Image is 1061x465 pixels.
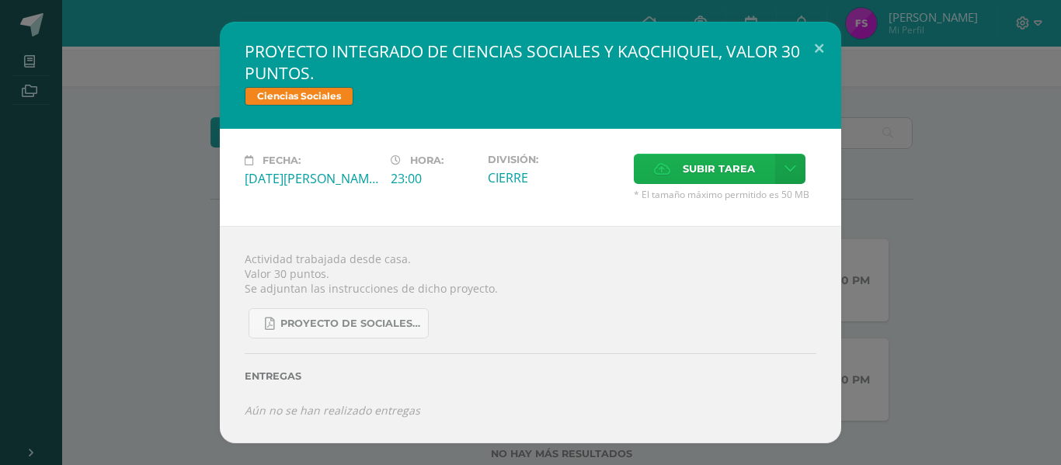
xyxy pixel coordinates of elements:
h2: PROYECTO INTEGRADO DE CIENCIAS SOCIALES Y KAQCHIQUEL, VALOR 30 PUNTOS. [245,40,816,84]
div: [DATE][PERSON_NAME] [245,170,378,187]
span: * El tamaño máximo permitido es 50 MB [634,188,816,201]
span: Fecha: [263,154,301,166]
div: Actividad trabajada desde casa. Valor 30 puntos. Se adjuntan las instrucciones de dicho proyecto. [220,226,841,442]
span: Hora: [410,154,444,166]
a: Proyecto de Sociales y Kaqchikel_3ra. Unidad (1).pdf [249,308,429,338]
label: Entregas [245,370,816,382]
span: Ciencias Sociales [245,87,353,106]
span: Proyecto de Sociales y Kaqchikel_3ra. Unidad (1).pdf [280,318,420,330]
label: División: [488,154,621,165]
i: Aún no se han realizado entregas [245,403,420,418]
div: CIERRE [488,169,621,186]
div: 23:00 [391,170,475,187]
button: Close (Esc) [797,22,841,75]
span: Subir tarea [683,154,755,183]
